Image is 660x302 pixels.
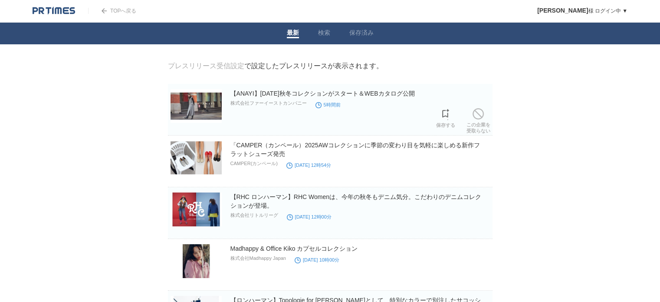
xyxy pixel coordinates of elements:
img: 「CAMPER（カンペール）2025AWコレクションに季節の変わり目を気軽に楽しめる新作フラットシューズ発売 [171,141,222,175]
a: 保存済み [349,29,374,38]
a: Madhappy & Office Kiko カプセルコレクション [230,245,358,252]
p: 株式会社リトルリーグ [230,212,278,219]
img: logo.png [33,7,75,15]
div: で設定したプレスリリースが表示されます。 [168,62,383,71]
span: [PERSON_NAME] [537,7,588,14]
a: 【ANAYI】[DATE]秋冬コレクションがスタート＆WEBカタログ公開 [230,90,415,97]
img: 【RHC ロンハーマン】RHC Womenは、今年の秋冬もデニム気分。こだわりのデニムコレクションが登場。 [171,192,222,226]
a: 保存する [436,106,455,128]
p: 株式会社ファーイーストカンパニー [230,100,307,106]
time: [DATE] 10時00分 [295,257,339,262]
a: 「CAMPER（カンペール）2025AWコレクションに季節の変わり目を気軽に楽しめる新作フラットシューズ発売 [230,142,480,157]
time: [DATE] 12時54分 [286,163,331,168]
time: [DATE] 12時00分 [287,214,332,219]
img: 【ANAYI】2025秋冬コレクションがスタート＆WEBカタログ公開 [171,89,222,123]
a: 【RHC ロンハーマン】RHC Womenは、今年の秋冬もデニム気分。こだわりのデニムコレクションが登場。 [230,193,481,209]
img: arrow.png [102,8,107,13]
a: プレスリリース受信設定 [168,62,244,70]
p: 株式会社Madhappy Japan [230,255,286,262]
a: 最新 [287,29,299,38]
a: この企業を受取らない [466,106,490,134]
a: 検索 [318,29,330,38]
img: Madhappy & Office Kiko カプセルコレクション [171,244,222,278]
a: TOPへ戻る [88,8,136,14]
a: [PERSON_NAME]様 ログイン中 ▼ [537,8,627,14]
p: CAMPER(カンペール) [230,160,278,167]
time: 5時間前 [315,102,341,107]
